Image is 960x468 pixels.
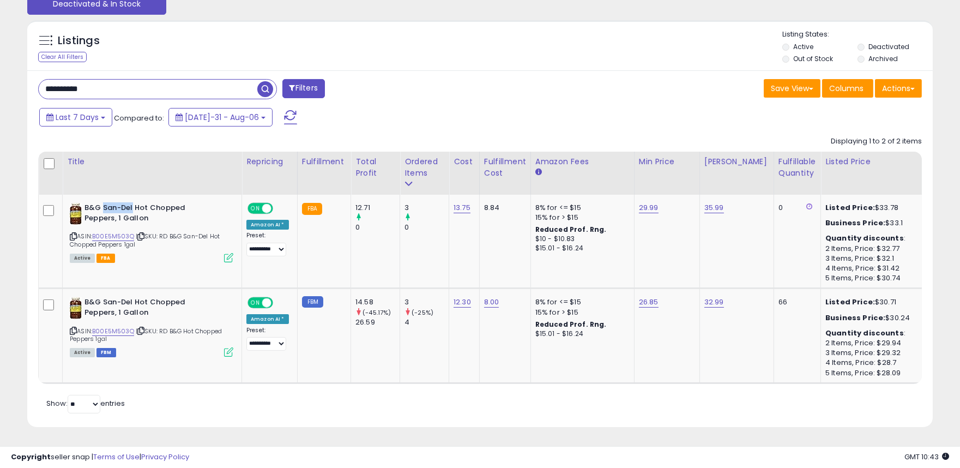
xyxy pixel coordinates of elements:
[404,317,449,327] div: 4
[535,213,626,223] div: 15% for > $15
[535,235,626,244] div: $10 - $10.83
[868,42,909,51] label: Deactivated
[764,79,820,98] button: Save View
[825,348,916,358] div: 3 Items, Price: $29.32
[825,233,916,243] div: :
[355,317,400,327] div: 26.59
[535,225,607,234] b: Reduced Prof. Rng.
[355,203,400,213] div: 12.71
[302,296,323,308] small: FBM
[282,79,325,98] button: Filters
[70,348,95,357] span: All listings currently available for purchase on Amazon
[639,297,659,308] a: 26.85
[70,327,222,343] span: | SKU: RD B&G Hot Chopped Peppers 1gal
[70,297,82,319] img: 41ib0W6ji2L._SL40_.jpg
[535,244,626,253] div: $15.01 - $16.24
[39,108,112,127] button: Last 7 Days
[114,113,164,123] span: Compared to:
[185,112,259,123] span: [DATE]-31 - Aug-06
[825,273,916,283] div: 5 Items, Price: $30.74
[704,202,724,213] a: 35.99
[404,203,449,213] div: 3
[825,263,916,273] div: 4 Items, Price: $31.42
[454,156,475,167] div: Cost
[868,54,898,63] label: Archived
[793,42,813,51] label: Active
[249,298,262,308] span: ON
[904,452,949,462] span: 2025-08-14 10:43 GMT
[168,108,273,127] button: [DATE]-31 - Aug-06
[84,297,217,320] b: B&G San-Del Hot Chopped Peppers, 1 Gallon
[484,297,499,308] a: 8.00
[535,156,630,167] div: Amazon Fees
[92,232,134,241] a: B00E5M503Q
[825,202,875,213] b: Listed Price:
[246,220,289,230] div: Amazon AI *
[825,156,920,167] div: Listed Price
[404,156,444,179] div: Ordered Items
[829,83,864,94] span: Columns
[535,329,626,339] div: $15.01 - $16.24
[302,156,346,167] div: Fulfillment
[70,254,95,263] span: All listings currently available for purchase on Amazon
[639,202,659,213] a: 29.99
[825,203,916,213] div: $33.78
[38,52,87,62] div: Clear All Filters
[92,327,134,336] a: B00E5M503Q
[778,156,816,179] div: Fulfillable Quantity
[825,218,885,228] b: Business Price:
[70,203,233,261] div: ASIN:
[875,79,922,98] button: Actions
[271,298,289,308] span: OFF
[825,338,916,348] div: 2 Items, Price: $29.94
[246,232,289,256] div: Preset:
[825,328,916,338] div: :
[56,112,99,123] span: Last 7 Days
[404,297,449,307] div: 3
[404,223,449,232] div: 0
[271,204,289,213] span: OFF
[355,156,395,179] div: Total Profit
[825,254,916,263] div: 3 Items, Price: $32.1
[825,313,916,323] div: $30.24
[535,308,626,317] div: 15% for > $15
[778,297,812,307] div: 66
[825,313,885,323] b: Business Price:
[96,348,116,357] span: FBM
[825,328,904,338] b: Quantity discounts
[454,202,470,213] a: 13.75
[246,156,293,167] div: Repricing
[822,79,873,98] button: Columns
[67,156,237,167] div: Title
[535,297,626,307] div: 8% for <= $15
[93,452,140,462] a: Terms of Use
[535,320,607,329] b: Reduced Prof. Rng.
[84,203,217,226] b: B&G San-Del Hot Chopped Peppers, 1 Gallon
[355,297,400,307] div: 14.58
[11,452,51,462] strong: Copyright
[825,358,916,368] div: 4 Items, Price: $28.7
[412,308,433,317] small: (-25%)
[454,297,471,308] a: 12.30
[535,167,542,177] small: Amazon Fees.
[249,204,262,213] span: ON
[535,203,626,213] div: 8% for <= $15
[141,452,189,462] a: Privacy Policy
[793,54,833,63] label: Out of Stock
[246,327,289,351] div: Preset:
[704,297,724,308] a: 32.99
[704,156,769,167] div: [PERSON_NAME]
[70,297,233,356] div: ASIN:
[825,218,916,228] div: $33.1
[58,33,100,49] h5: Listings
[96,254,115,263] span: FBA
[363,308,391,317] small: (-45.17%)
[778,203,812,213] div: 0
[70,232,220,248] span: | SKU: RD B&G San-Del Hot Chopped Peppers 1gal
[70,203,82,225] img: 41ib0W6ji2L._SL40_.jpg
[484,156,526,179] div: Fulfillment Cost
[11,452,189,463] div: seller snap | |
[831,136,922,147] div: Displaying 1 to 2 of 2 items
[355,223,400,232] div: 0
[484,203,522,213] div: 8.84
